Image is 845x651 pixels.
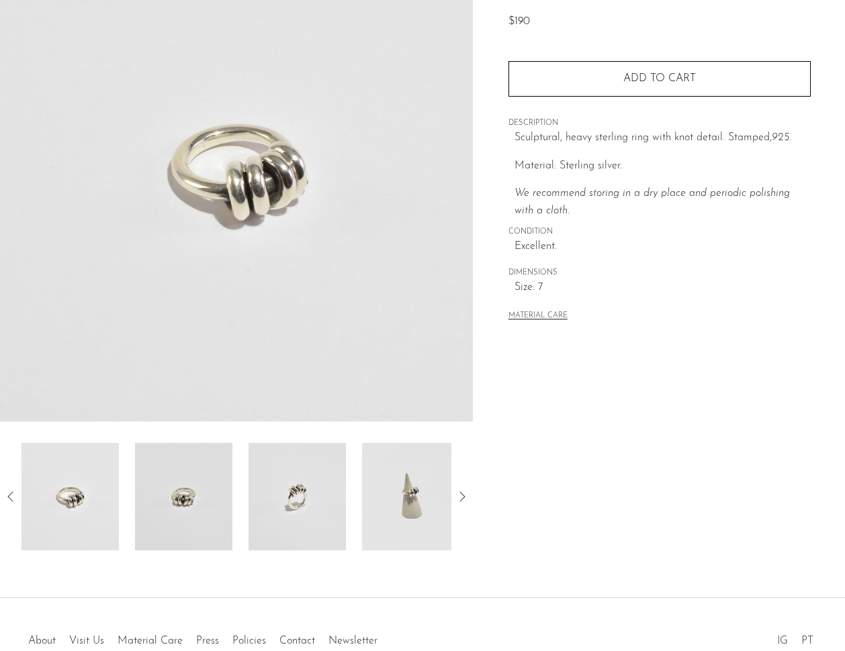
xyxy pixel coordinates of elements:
a: Contact [279,636,315,646]
ul: Quick links [21,625,384,650]
span: DESCRIPTION [508,117,811,130]
span: CONDITION [508,226,811,238]
em: 925. [772,132,791,143]
ul: Social Medias [770,625,820,650]
a: Policies [232,636,266,646]
p: Sculptural, heavy sterling ring with knot detail. Stamped, [515,130,811,147]
img: Sterling Knot Ring [362,443,459,550]
a: IG [777,636,788,646]
a: Press [196,636,219,646]
span: DIMENSIONS [508,267,811,279]
img: Sterling Knot Ring [21,443,119,550]
img: Sterling Knot Ring [249,443,346,550]
p: Material: Sterling silver. [515,158,811,175]
span: $190 [508,16,530,27]
button: MATERIAL CARE [508,311,568,321]
button: Add to cart [508,61,811,96]
a: PT [801,636,813,646]
img: Sterling Knot Ring [135,443,232,550]
span: Size: 7 [515,279,811,297]
a: Material Care [118,636,183,646]
i: We recommend storing in a dry place and periodic polishing with a cloth. [515,188,790,216]
a: About [28,636,56,646]
span: Add to cart [623,73,696,84]
span: Excellent. [515,238,811,256]
a: Visit Us [69,636,104,646]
